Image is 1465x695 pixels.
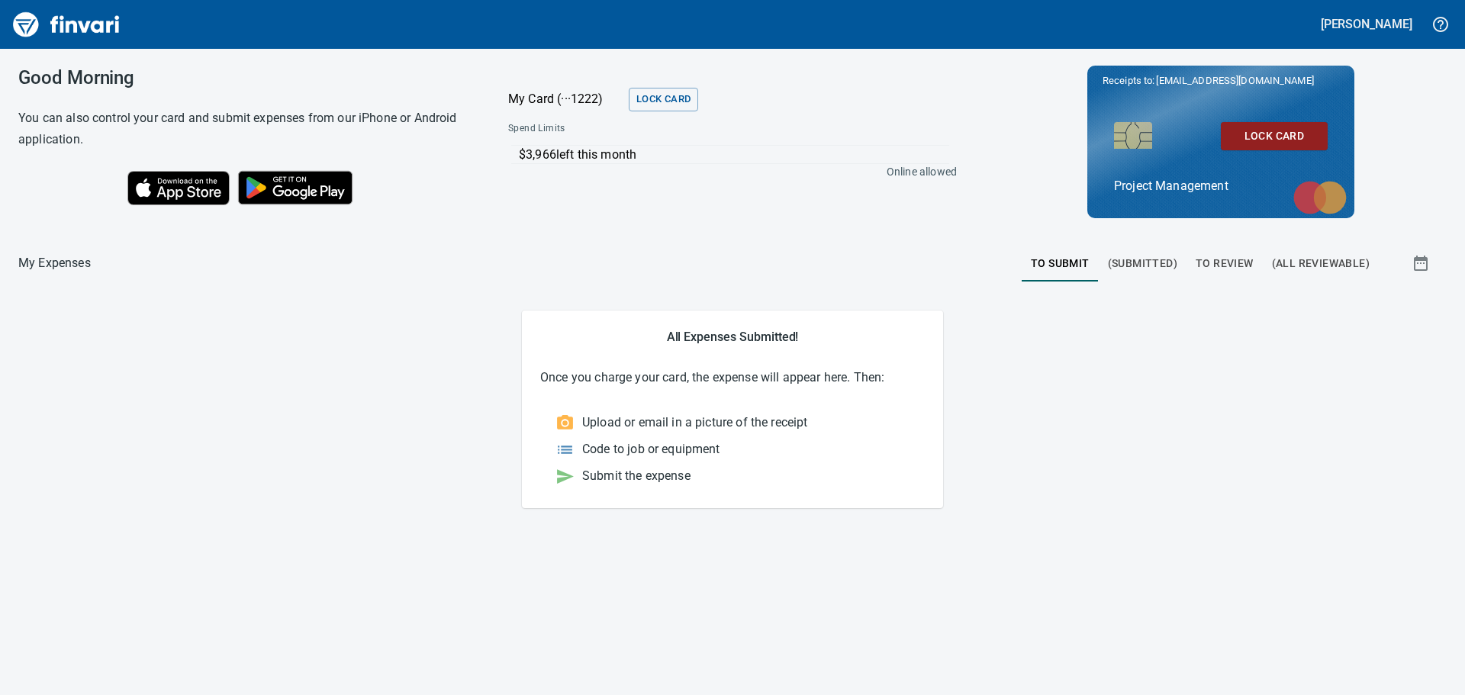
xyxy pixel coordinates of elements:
[1221,122,1328,150] button: Lock Card
[1233,127,1315,146] span: Lock Card
[540,329,925,345] h5: All Expenses Submitted!
[18,254,91,272] nav: breadcrumb
[582,467,691,485] p: Submit the expense
[629,88,698,111] button: Lock Card
[1114,177,1328,195] p: Project Management
[1196,254,1254,273] span: To Review
[9,6,124,43] img: Finvari
[1103,73,1339,88] p: Receipts to:
[18,67,470,88] h3: Good Morning
[1272,254,1370,273] span: (All Reviewable)
[519,146,949,164] p: $3,966 left this month
[540,368,925,387] p: Once you charge your card, the expense will appear here. Then:
[508,90,623,108] p: My Card (···1222)
[1317,12,1416,36] button: [PERSON_NAME]
[1286,173,1354,222] img: mastercard.svg
[1031,254,1090,273] span: To Submit
[582,440,720,459] p: Code to job or equipment
[18,254,91,272] p: My Expenses
[1154,73,1315,88] span: [EMAIL_ADDRESS][DOMAIN_NAME]
[636,91,691,108] span: Lock Card
[582,413,807,432] p: Upload or email in a picture of the receipt
[496,164,957,179] p: Online allowed
[1321,16,1412,32] h5: [PERSON_NAME]
[18,108,470,150] h6: You can also control your card and submit expenses from our iPhone or Android application.
[508,121,759,137] span: Spend Limits
[1398,245,1447,282] button: Show transactions within a particular date range
[127,171,230,205] img: Download on the App Store
[230,162,361,213] img: Get it on Google Play
[1108,254,1177,273] span: (Submitted)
